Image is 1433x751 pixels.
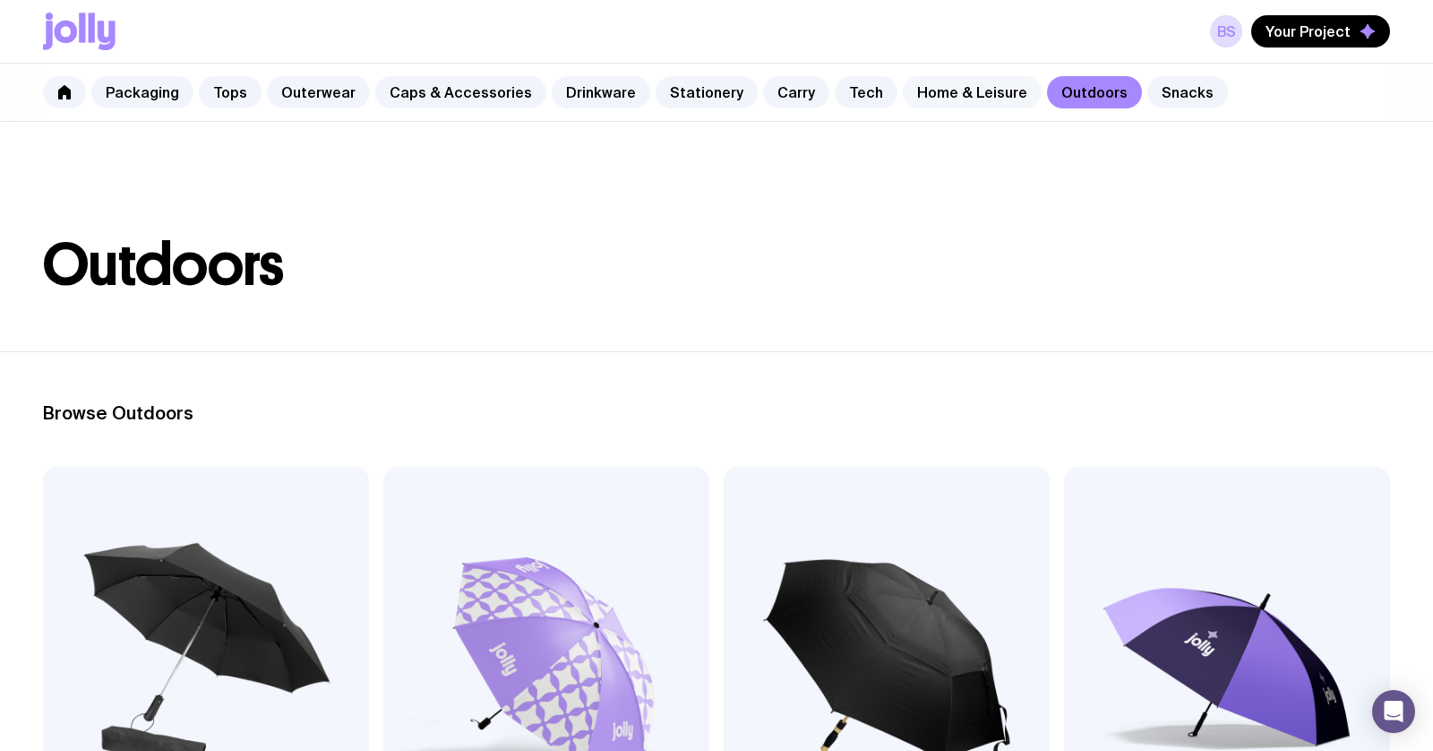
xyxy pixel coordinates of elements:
[835,76,897,108] a: Tech
[43,402,1390,424] h2: Browse Outdoors
[43,237,1390,294] h1: Outdoors
[375,76,546,108] a: Caps & Accessories
[1047,76,1142,108] a: Outdoors
[1266,22,1351,40] span: Your Project
[267,76,370,108] a: Outerwear
[1372,690,1415,733] div: Open Intercom Messenger
[1251,15,1390,47] button: Your Project
[1147,76,1228,108] a: Snacks
[903,76,1042,108] a: Home & Leisure
[199,76,262,108] a: Tops
[552,76,650,108] a: Drinkware
[656,76,758,108] a: Stationery
[1210,15,1242,47] a: BS
[91,76,193,108] a: Packaging
[763,76,829,108] a: Carry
